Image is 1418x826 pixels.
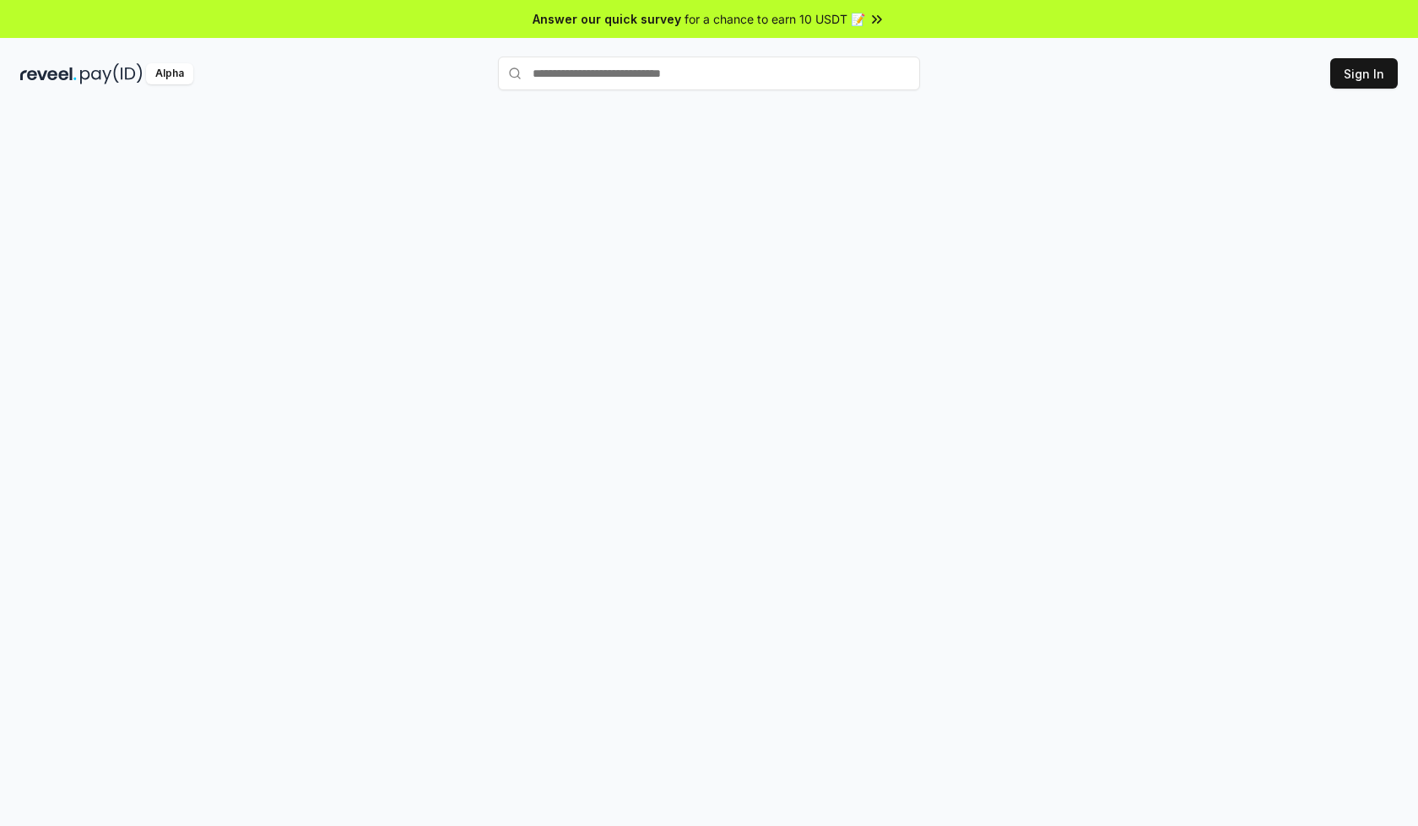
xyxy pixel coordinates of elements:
[146,63,193,84] div: Alpha
[685,10,865,28] span: for a chance to earn 10 USDT 📝
[20,63,77,84] img: reveel_dark
[80,63,143,84] img: pay_id
[1330,58,1398,89] button: Sign In
[533,10,681,28] span: Answer our quick survey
